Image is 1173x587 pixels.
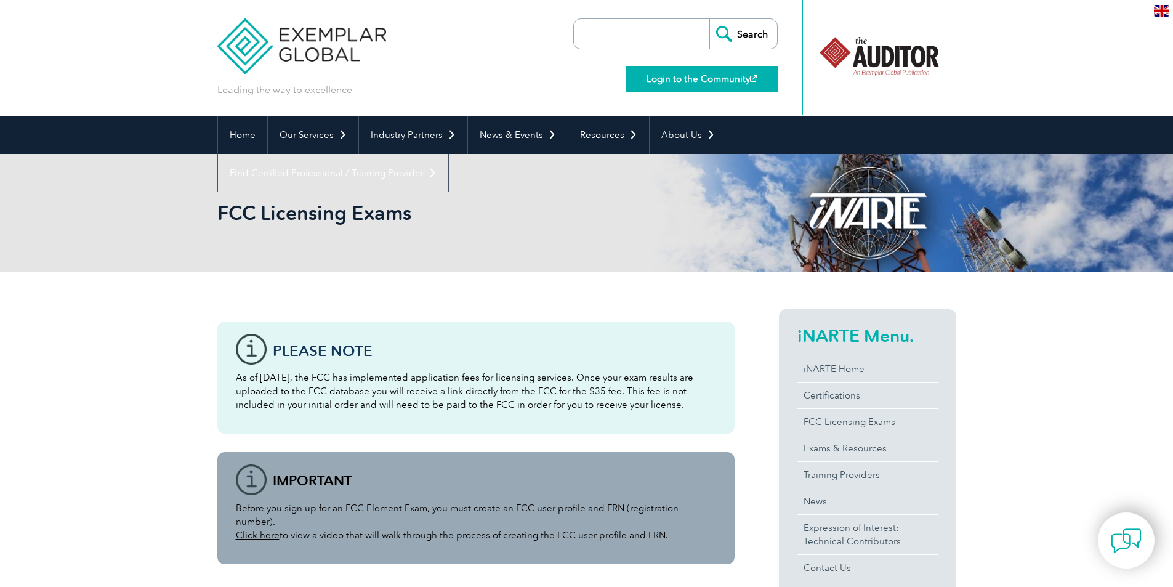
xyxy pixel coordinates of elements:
a: Certifications [797,383,938,408]
img: open_square.png [750,75,757,82]
img: en [1154,5,1169,17]
a: Training Providers [797,462,938,488]
img: contact-chat.png [1111,525,1142,556]
a: Login to the Community [626,66,778,92]
a: News & Events [468,116,568,154]
a: Contact Us [797,555,938,581]
h2: FCC Licensing Exams [217,203,735,223]
a: Find Certified Professional / Training Provider [218,154,448,192]
a: Our Services [268,116,358,154]
a: Click here [236,530,280,541]
a: Industry Partners [359,116,467,154]
a: About Us [650,116,727,154]
h3: Please note [273,343,716,358]
a: iNARTE Home [797,356,938,382]
a: Exams & Resources [797,435,938,461]
a: Home [218,116,267,154]
a: Resources [568,116,649,154]
p: Before you sign up for an FCC Element Exam, you must create an FCC user profile and FRN (registra... [236,501,716,542]
a: News [797,488,938,514]
a: Expression of Interest:Technical Contributors [797,515,938,554]
h2: iNARTE Menu. [797,326,938,346]
input: Search [709,19,777,49]
p: As of [DATE], the FCC has implemented application fees for licensing services. Once your exam res... [236,371,716,411]
p: Leading the way to excellence [217,83,352,97]
a: FCC Licensing Exams [797,409,938,435]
